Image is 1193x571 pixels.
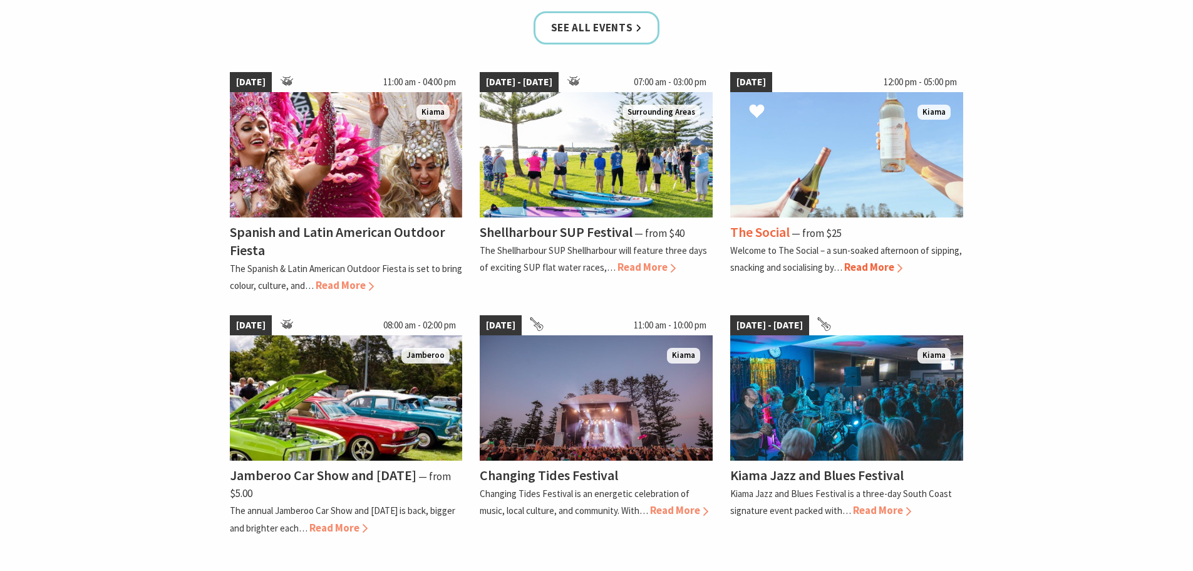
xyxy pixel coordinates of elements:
span: 08:00 am - 02:00 pm [377,315,462,335]
a: See all Events [534,11,660,45]
span: [DATE] [730,72,772,92]
img: Jodie Edwards Welcome to Country [480,92,713,217]
h4: Jamberoo Car Show and [DATE] [230,466,416,484]
h4: Kiama Jazz and Blues Festival [730,466,904,484]
span: 11:00 am - 04:00 pm [377,72,462,92]
span: Read More [650,503,708,517]
h4: Shellharbour SUP Festival [480,223,633,241]
img: Jamberoo Car Show [230,335,463,461]
span: [DATE] - [DATE] [480,72,559,92]
img: Dancers in jewelled pink and silver costumes with feathers, holding their hands up while smiling [230,92,463,217]
a: [DATE] 11:00 am - 10:00 pm Changing Tides Main Stage Kiama Changing Tides Festival Changing Tides... [480,315,713,536]
span: [DATE] [480,315,522,335]
img: The Social [730,92,963,217]
span: Jamberoo [401,348,450,364]
span: Read More [309,521,368,535]
a: [DATE] 11:00 am - 04:00 pm Dancers in jewelled pink and silver costumes with feathers, holding th... [230,72,463,294]
span: 12:00 pm - 05:00 pm [877,72,963,92]
span: [DATE] [230,72,272,92]
span: Surrounding Areas [622,105,700,120]
p: Kiama Jazz and Blues Festival is a three-day South Coast signature event packed with… [730,488,952,516]
a: [DATE] 12:00 pm - 05:00 pm The Social Kiama The Social ⁠— from $25 Welcome to The Social – a sun-... [730,72,963,294]
span: Read More [844,260,902,274]
img: Changing Tides Main Stage [480,335,713,461]
p: Welcome to The Social – a sun-soaked afternoon of sipping, snacking and socialising by… [730,244,962,273]
button: Click to Favourite The Social [736,91,777,134]
span: [DATE] - [DATE] [730,315,809,335]
a: [DATE] - [DATE] 07:00 am - 03:00 pm Jodie Edwards Welcome to Country Surrounding Areas Shellharbo... [480,72,713,294]
h4: The Social [730,223,790,241]
p: Changing Tides Festival is an energetic celebration of music, local culture, and community. With… [480,488,689,516]
h4: Spanish and Latin American Outdoor Fiesta [230,223,445,259]
a: [DATE] 08:00 am - 02:00 pm Jamberoo Car Show Jamberoo Jamberoo Car Show and [DATE] ⁠— from $5.00 ... [230,315,463,536]
span: Read More [617,260,676,274]
a: [DATE] - [DATE] Kiama Bowling Club Kiama Kiama Jazz and Blues Festival Kiama Jazz and Blues Festi... [730,315,963,536]
h4: Changing Tides Festival [480,466,618,484]
span: ⁠— from $40 [634,226,684,240]
p: The Spanish & Latin American Outdoor Fiesta is set to bring colour, culture, and… [230,263,462,291]
span: Kiama [917,105,951,120]
span: [DATE] [230,315,272,335]
span: Kiama [667,348,700,364]
span: Kiama [917,348,951,364]
p: The Shellharbour SUP Shellharbour will feature three days of exciting SUP flat water races,… [480,244,707,273]
img: Kiama Bowling Club [730,335,963,461]
span: Read More [316,278,374,292]
span: 07:00 am - 03:00 pm [627,72,713,92]
p: The annual Jamberoo Car Show and [DATE] is back, bigger and brighter each… [230,505,455,533]
span: ⁠— from $25 [792,226,842,240]
span: 11:00 am - 10:00 pm [627,315,713,335]
span: Kiama [416,105,450,120]
span: Read More [853,503,911,517]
